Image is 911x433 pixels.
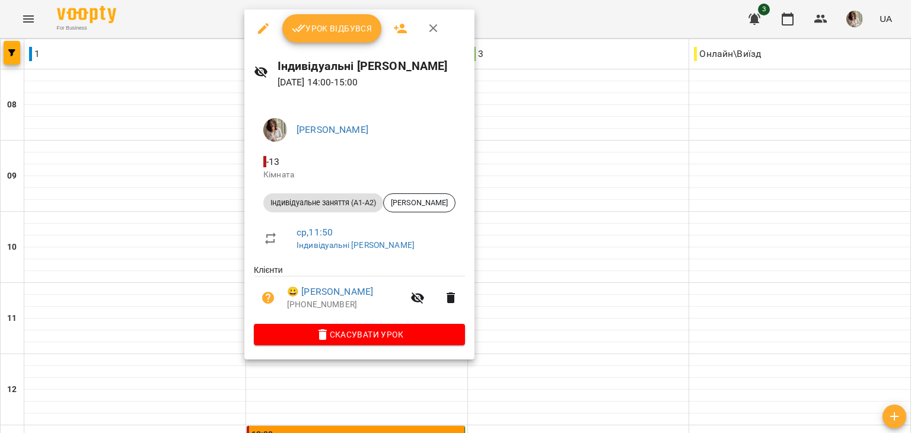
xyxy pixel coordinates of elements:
[254,324,465,345] button: Скасувати Урок
[263,169,455,181] p: Кімната
[292,21,372,36] span: Урок відбувся
[278,57,465,75] h6: Індивідуальні [PERSON_NAME]
[282,14,382,43] button: Урок відбувся
[297,227,333,238] a: ср , 11:50
[254,264,465,323] ul: Клієнти
[297,240,415,250] a: Індивідуальні [PERSON_NAME]
[263,118,287,142] img: cf9d72be1c49480477303613d6f9b014.jpg
[263,156,282,167] span: - 13
[287,299,403,311] p: [PHONE_NUMBER]
[297,124,368,135] a: [PERSON_NAME]
[287,285,373,299] a: 😀 [PERSON_NAME]
[384,198,455,208] span: [PERSON_NAME]
[263,198,383,208] span: Індивідуальне заняття (А1-А2)
[263,327,455,342] span: Скасувати Урок
[278,75,465,90] p: [DATE] 14:00 - 15:00
[254,284,282,312] button: Візит ще не сплачено. Додати оплату?
[383,193,455,212] div: [PERSON_NAME]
